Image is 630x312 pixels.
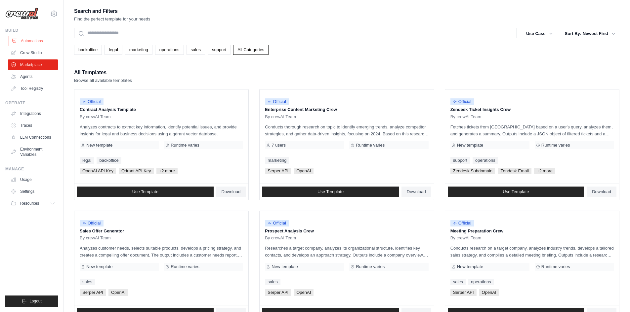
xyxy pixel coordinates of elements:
button: Use Case [522,28,557,40]
a: Automations [9,36,59,46]
button: Resources [8,198,58,209]
span: Download [407,189,426,194]
p: Researches a target company, analyzes its organizational structure, identifies key contacts, and ... [265,245,428,259]
button: Logout [5,295,58,307]
span: Runtime varies [541,264,570,269]
a: All Categories [233,45,269,55]
span: Official [265,98,289,105]
a: legal [105,45,122,55]
a: marketing [125,45,152,55]
a: backoffice [97,157,121,164]
div: Build [5,28,58,33]
h2: All Templates [74,68,132,77]
p: Conducts thorough research on topic to identify emerging trends, analyze competitor strategies, a... [265,123,428,137]
a: sales [450,279,466,285]
a: Use Template [262,187,399,197]
a: backoffice [74,45,102,55]
a: legal [80,157,94,164]
span: New template [86,143,112,148]
span: Official [80,220,104,226]
p: Analyzes customer needs, selects suitable products, develops a pricing strategy, and creates a co... [80,245,243,259]
p: Browse all available templates [74,77,132,84]
span: Download [222,189,241,194]
span: New template [86,264,112,269]
a: Environment Variables [8,144,58,160]
span: Official [80,98,104,105]
a: Use Template [77,187,214,197]
span: Serper API [80,289,106,296]
span: Runtime varies [541,143,570,148]
span: Download [592,189,611,194]
a: sales [265,279,280,285]
a: Download [216,187,246,197]
span: New template [272,264,298,269]
span: Runtime varies [356,143,385,148]
span: New template [457,143,483,148]
span: Official [450,220,474,226]
p: Find the perfect template for your needs [74,16,150,22]
h2: Search and Filters [74,7,150,16]
span: +2 more [534,168,555,174]
div: Operate [5,100,58,106]
span: By crewAI Team [265,114,296,120]
span: Official [450,98,474,105]
span: 7 users [272,143,286,148]
a: Settings [8,186,58,197]
span: By crewAI Team [80,114,111,120]
div: Manage [5,166,58,172]
a: LLM Connections [8,132,58,143]
p: Zendesk Ticket Insights Crew [450,106,614,113]
a: Usage [8,174,58,185]
button: Sort By: Newest First [561,28,619,40]
span: Use Template [317,189,344,194]
a: operations [155,45,184,55]
span: Runtime varies [356,264,385,269]
a: sales [80,279,95,285]
a: Tool Registry [8,83,58,94]
span: +2 more [156,168,178,174]
a: Marketplace [8,59,58,70]
p: Analyzes contracts to extract key information, identify potential issues, and provide insights fo... [80,123,243,137]
span: New template [457,264,483,269]
p: Sales Offer Generator [80,228,243,234]
a: Agents [8,71,58,82]
img: Logo [5,8,38,20]
a: Download [401,187,431,197]
span: By crewAI Team [265,235,296,241]
a: operations [468,279,494,285]
span: Official [265,220,289,226]
a: support [208,45,231,55]
span: By crewAI Team [80,235,111,241]
span: Logout [29,298,42,304]
span: OpenAI [294,289,314,296]
span: Serper API [450,289,477,296]
span: Resources [20,201,39,206]
a: Crew Studio [8,48,58,58]
span: Zendesk Email [498,168,531,174]
span: Serper API [265,168,291,174]
span: Runtime varies [171,143,199,148]
a: sales [187,45,205,55]
span: By crewAI Team [450,235,482,241]
a: Traces [8,120,58,131]
span: Serper API [265,289,291,296]
span: Use Template [503,189,529,194]
span: Use Template [132,189,158,194]
span: Runtime varies [171,264,199,269]
span: OpenAI API Key [80,168,116,174]
p: Conducts research on a target company, analyzes industry trends, develops a tailored sales strate... [450,245,614,259]
a: Download [587,187,616,197]
span: OpenAI [294,168,314,174]
a: operations [473,157,498,164]
span: Qdrant API Key [119,168,154,174]
a: Use Template [448,187,584,197]
span: OpenAI [479,289,499,296]
p: Contract Analysis Template [80,106,243,113]
p: Meeting Preparation Crew [450,228,614,234]
span: Zendesk Subdomain [450,168,495,174]
a: marketing [265,157,289,164]
p: Prospect Analysis Crew [265,228,428,234]
span: OpenAI [108,289,128,296]
p: Enterprise Content Marketing Crew [265,106,428,113]
span: By crewAI Team [450,114,482,120]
